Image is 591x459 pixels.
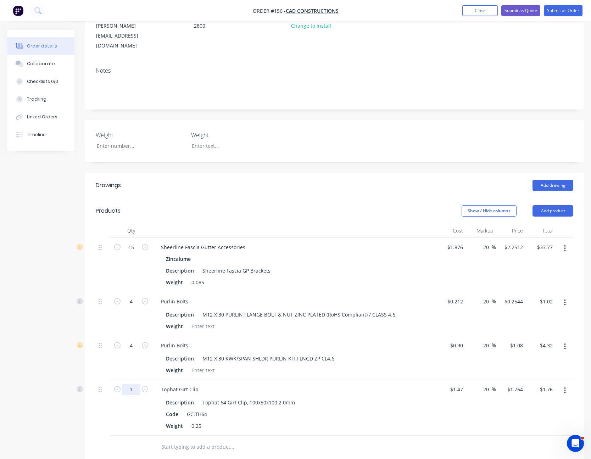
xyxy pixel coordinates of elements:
button: Add drawing [533,180,573,191]
div: Sheerline Fascia GP Brackets [200,265,273,276]
button: Change to install [287,21,335,30]
div: Notes [96,67,573,74]
span: % [492,385,496,393]
div: Zincalume [166,254,194,264]
div: Description [163,397,197,408]
div: Purlin Bolts [155,296,194,307]
span: % [492,243,496,251]
iframe: Intercom live chat [567,435,584,452]
div: 0.085 [189,277,207,287]
a: CAD Constructions [286,7,339,14]
div: Weight [163,321,186,331]
div: GC.TH64 [184,409,210,419]
button: Order details [7,37,74,55]
input: Start typing to add a product... [161,440,303,454]
div: Drawings [96,181,121,190]
div: Timeline [27,131,46,138]
div: Tophat Girt Clip [155,384,204,394]
button: Submit as Quote [501,5,540,16]
button: Tracking [7,90,74,108]
span: Order #156 - [253,7,286,14]
div: Cost [436,224,466,238]
span: % [492,297,496,306]
div: Order details [27,43,57,49]
div: Purlin Bolts [155,340,194,351]
button: Close [462,5,498,16]
div: Weight [163,421,186,431]
button: Linked Orders [7,108,74,126]
button: Add product [533,205,573,217]
div: 0.25 [189,421,204,431]
div: Qty [110,224,152,238]
div: Checklists 0/0 [27,78,58,85]
div: Tracking [27,96,46,102]
div: Weight [163,365,186,375]
button: Submit as Order [544,5,582,16]
div: Tophat 64 Girt Clip, 100x50x100 2.0mm [200,397,298,408]
span: % [492,341,496,349]
div: Sheerline Fascia Gutter Accessories [155,242,251,252]
div: Code [163,409,181,419]
img: Factory [13,5,23,16]
div: Collaborate [27,61,55,67]
button: Timeline [7,126,74,144]
div: Markup [466,224,496,238]
div: M12 X 30 PURLIN FLANGE BOLT & NUT ZINC PLATED (RoHS Compliant) / CLASS 4.6 [200,309,398,320]
label: Weight [191,131,280,139]
div: Products [96,207,121,215]
button: Show / Hide columns [462,205,517,217]
div: Description [163,309,197,320]
div: Weight [163,277,186,287]
div: Total [526,224,556,238]
label: Weight [96,131,184,139]
div: M12 X 30 KWK/SPAN SHLDR PURLIN KIT FLNGD ZP CL4.6 [200,353,337,364]
input: Enter number... [91,141,184,151]
div: [PERSON_NAME]0400 199 495[PERSON_NAME][EMAIL_ADDRESS][DOMAIN_NAME] [90,1,161,51]
button: Checklists 0/0 [7,73,74,90]
div: Description [163,353,197,364]
div: Linked Orders [27,114,57,120]
div: [PERSON_NAME][EMAIL_ADDRESS][DOMAIN_NAME] [96,21,155,51]
div: Description [163,265,197,276]
button: Collaborate [7,55,74,73]
div: Price [496,224,526,238]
